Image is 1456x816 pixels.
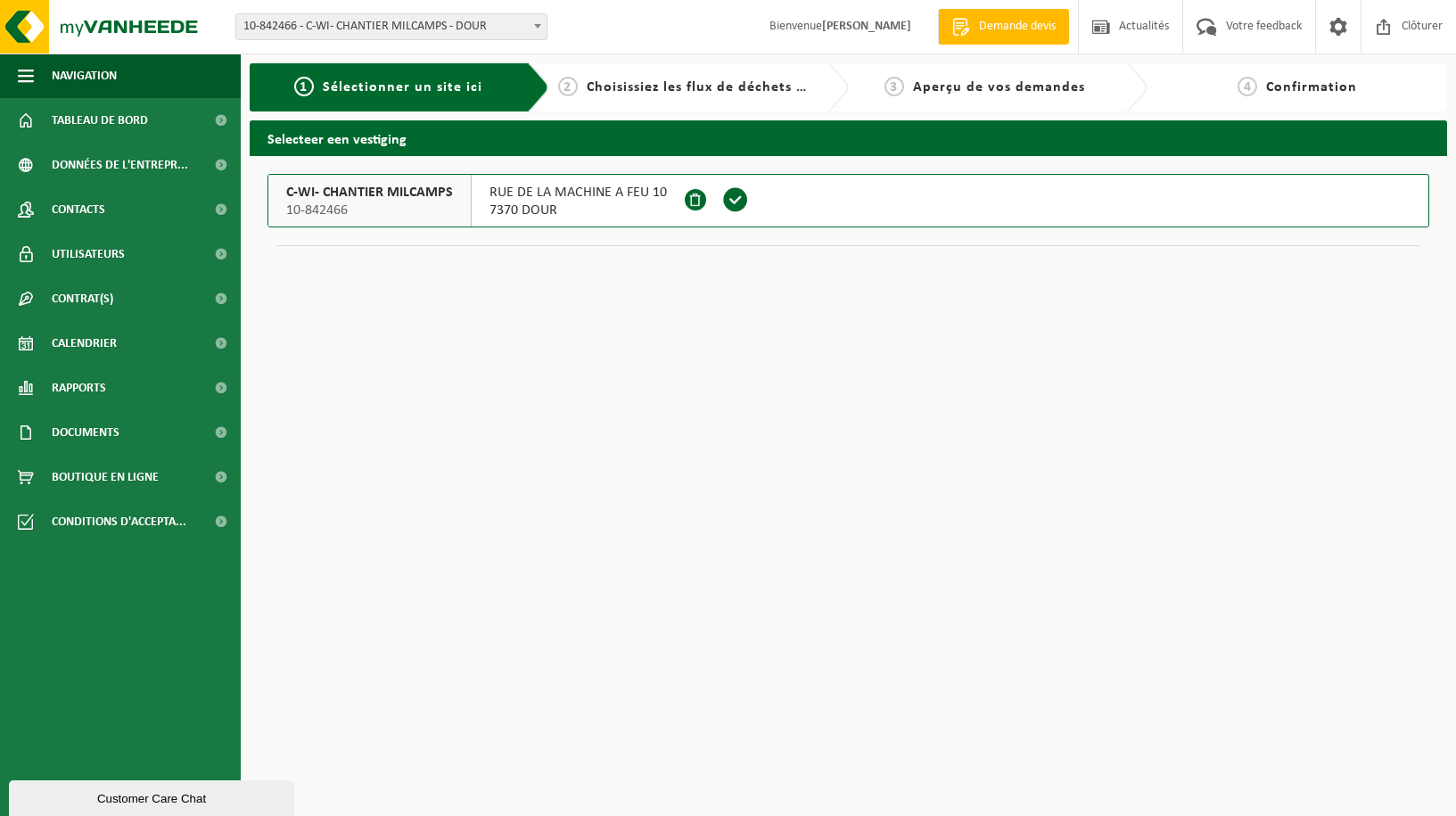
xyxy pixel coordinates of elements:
span: 1 [294,77,314,96]
span: Calendrier [52,321,117,366]
span: Boutique en ligne [52,455,159,499]
span: RUE DE LA MACHINE A FEU 10 [489,184,667,202]
span: Demande devis [975,18,1060,36]
span: 2 [558,77,578,96]
span: Documents [52,410,119,455]
span: C-WI- CHANTIER MILCAMPS [286,184,453,202]
span: Contacts [52,187,105,232]
span: 10-842466 [286,202,453,219]
a: Demande devis [938,9,1069,45]
span: 7370 DOUR [489,202,667,219]
span: Aperçu de vos demandes [913,80,1085,95]
span: Contrat(s) [52,276,113,321]
span: 10-842466 - C-WI- CHANTIER MILCAMPS - DOUR [235,13,547,40]
span: Navigation [52,54,117,98]
span: Rapports [52,366,106,410]
span: Confirmation [1266,80,1357,95]
span: Données de l'entrepr... [52,143,188,187]
span: Tableau de bord [52,98,148,143]
span: 4 [1238,77,1257,96]
span: Conditions d'accepta... [52,499,186,544]
button: C-WI- CHANTIER MILCAMPS 10-842466 RUE DE LA MACHINE A FEU 107370 DOUR [267,174,1429,227]
span: Utilisateurs [52,232,125,276]
span: 10-842466 - C-WI- CHANTIER MILCAMPS - DOUR [236,14,547,39]
strong: [PERSON_NAME] [822,20,911,33]
iframe: chat widget [9,777,298,816]
span: Choisissiez les flux de déchets et récipients [587,80,884,95]
h2: Selecteer een vestiging [250,120,1447,155]
span: 3 [884,77,904,96]
span: Sélectionner un site ici [323,80,482,95]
